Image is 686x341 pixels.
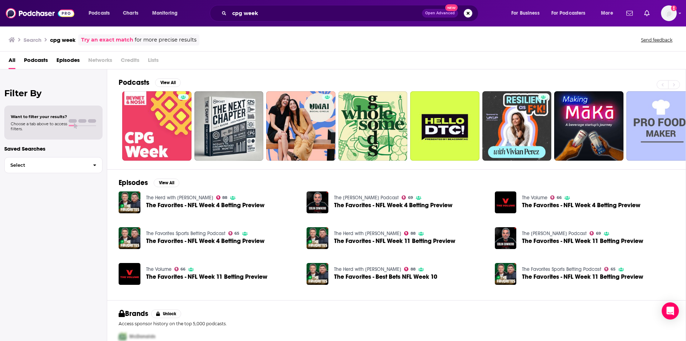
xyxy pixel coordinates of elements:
[662,302,679,320] div: Open Intercom Messenger
[119,227,140,249] a: The Favorites - NFL Week 4 Betting Preview
[402,195,413,200] a: 69
[506,8,548,19] button: open menu
[334,274,437,280] a: The Favorites - Best Bets NFL Week 10
[151,310,182,318] button: Unlock
[334,202,452,208] span: The Favorites - NFL Week 4 Betting Preview
[118,8,143,19] a: Charts
[147,8,187,19] button: open menu
[604,267,616,271] a: 65
[495,191,517,213] img: The Favorites - NFL Week 4 Betting Preview
[56,54,80,69] a: Episodes
[154,179,179,187] button: View All
[547,8,596,19] button: open menu
[511,8,540,18] span: For Business
[146,266,171,272] a: The Volume
[121,54,139,69] span: Credits
[495,263,517,285] img: The Favorites - NFL Week 11 Betting Preview
[611,268,616,271] span: 65
[411,268,416,271] span: 88
[81,36,133,44] a: Try an exact match
[425,11,455,15] span: Open Advanced
[146,202,264,208] a: The Favorites - NFL Week 4 Betting Preview
[522,266,601,272] a: The Favorites Sports Betting Podcast
[590,231,601,235] a: 69
[307,263,328,285] a: The Favorites - Best Bets NFL Week 10
[119,178,148,187] h2: Episodes
[11,114,67,119] span: Want to filter your results?
[119,78,149,87] h2: Podcasts
[11,121,67,131] span: Choose a tab above to access filters.
[24,36,41,43] h3: Search
[119,309,148,318] h2: Brands
[522,195,547,201] a: The Volume
[4,145,103,152] p: Saved Searches
[550,195,562,200] a: 66
[557,196,562,199] span: 66
[5,163,87,167] span: Select
[84,8,119,19] button: open menu
[4,88,103,98] h2: Filter By
[596,232,601,235] span: 69
[146,230,225,237] a: The Favorites Sports Betting Podcast
[146,274,267,280] a: The Favorites - NFL Week 11 Betting Preview
[24,54,48,69] a: Podcasts
[119,191,140,213] img: The Favorites - NFL Week 4 Betting Preview
[422,9,458,18] button: Open AdvancedNew
[307,227,328,249] img: The Favorites - NFL Week 11 Betting Preview
[596,8,622,19] button: open menu
[129,333,155,340] span: McDonalds
[641,7,652,19] a: Show notifications dropdown
[228,231,240,235] a: 65
[119,263,140,285] img: The Favorites - NFL Week 11 Betting Preview
[661,5,677,21] button: Show profile menu
[334,238,455,244] a: The Favorites - NFL Week 11 Betting Preview
[4,157,103,173] button: Select
[623,7,636,19] a: Show notifications dropdown
[639,37,675,43] button: Send feedback
[9,54,15,69] span: All
[522,238,643,244] a: The Favorites - NFL Week 11 Betting Preview
[334,266,401,272] a: The Herd with Colin Cowherd
[661,5,677,21] span: Logged in as tlopez
[88,54,112,69] span: Networks
[411,232,416,235] span: 88
[495,227,517,249] img: The Favorites - NFL Week 11 Betting Preview
[408,196,413,199] span: 69
[334,195,399,201] a: The Colin Cowherd Podcast
[522,274,643,280] a: The Favorites - NFL Week 11 Betting Preview
[222,196,227,199] span: 88
[551,8,586,18] span: For Podcasters
[445,4,458,11] span: New
[135,36,197,44] span: for more precise results
[123,8,138,18] span: Charts
[119,78,181,87] a: PodcastsView All
[152,8,178,18] span: Monitoring
[119,178,179,187] a: EpisodesView All
[661,5,677,21] img: User Profile
[6,6,74,20] a: Podchaser - Follow, Share and Rate Podcasts
[146,238,264,244] a: The Favorites - NFL Week 4 Betting Preview
[217,5,485,21] div: Search podcasts, credits, & more...
[671,5,677,11] svg: Add a profile image
[334,230,401,237] a: The Herd with Colin Cowherd
[404,267,416,271] a: 88
[148,54,159,69] span: Lists
[119,321,674,326] p: Access sponsor history on the top 5,000 podcasts.
[229,8,422,19] input: Search podcasts, credits, & more...
[522,202,640,208] a: The Favorites - NFL Week 4 Betting Preview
